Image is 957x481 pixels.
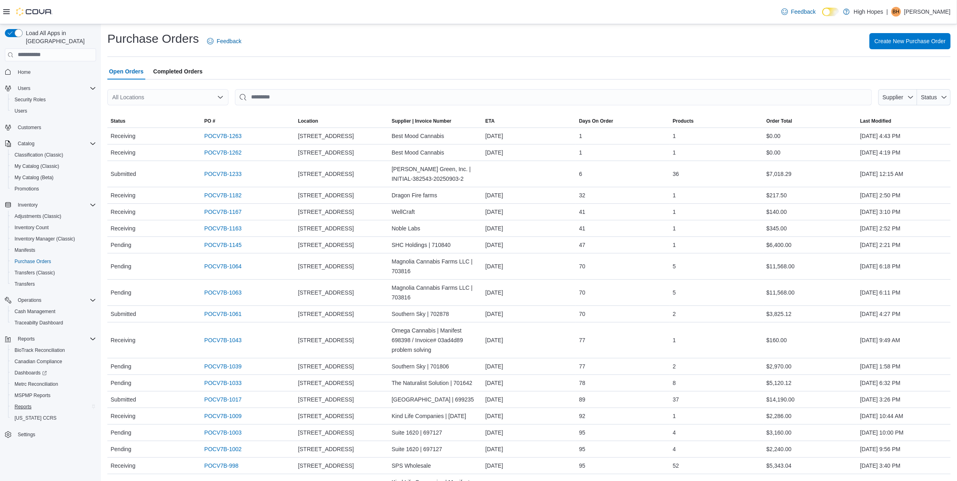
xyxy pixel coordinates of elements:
button: Reports [15,334,38,344]
div: [DATE] [482,408,576,424]
a: Home [15,67,34,77]
span: My Catalog (Classic) [11,161,96,171]
a: [US_STATE] CCRS [11,413,60,423]
a: Transfers [11,279,38,289]
button: Catalog [15,139,38,148]
div: Best Mood Cannabis [388,128,482,144]
button: Last Modified [857,115,951,128]
span: Status [921,94,937,100]
span: 5 [673,288,676,297]
button: Order Total [763,115,857,128]
span: Settings [18,431,35,438]
a: POCV7B-1033 [204,378,242,388]
span: [STREET_ADDRESS] [298,207,354,217]
div: WellCraft [388,204,482,220]
div: Location [298,118,318,124]
button: Home [2,66,99,78]
div: $14,190.00 [763,391,857,408]
div: [DATE] [482,332,576,348]
span: Pending [111,261,131,271]
span: 1 [673,131,676,141]
button: Promotions [8,183,99,194]
span: Metrc Reconciliation [11,379,96,389]
input: This is a search bar. After typing your query, hit enter to filter the results lower in the page. [235,89,872,105]
button: My Catalog (Beta) [8,172,99,183]
div: [DATE] [482,284,576,301]
button: Transfers [8,278,99,290]
div: [DATE] 3:10 PM [857,204,951,220]
span: Reports [11,402,96,412]
a: POCV7B-1262 [204,148,242,157]
a: POCV7B-1064 [204,261,242,271]
span: Cash Management [15,308,55,315]
div: [DATE] 2:52 PM [857,220,951,236]
span: 8 [673,378,676,388]
span: Supplier | Invoice Number [392,118,451,124]
span: Pending [111,288,131,297]
span: Customers [15,122,96,132]
span: [STREET_ADDRESS] [298,395,354,404]
a: Settings [15,430,38,439]
div: Southern Sky | 701806 [388,358,482,374]
a: Reports [11,402,35,412]
button: Status [107,115,201,128]
a: Classification (Classic) [11,150,67,160]
span: Classification (Classic) [15,152,63,158]
span: Receiving [111,148,135,157]
span: Washington CCRS [11,413,96,423]
span: MSPMP Reports [15,392,50,399]
span: Manifests [15,247,35,253]
div: $5,120.12 [763,375,857,391]
div: Bridjette Holland [891,7,901,17]
div: [DATE] 3:26 PM [857,391,951,408]
button: Days On Order [576,115,670,128]
h1: Purchase Orders [107,31,199,47]
span: Receiving [111,224,135,233]
button: Classification (Classic) [8,149,99,161]
span: Completed Orders [153,63,203,79]
span: 41 [579,207,586,217]
span: Pending [111,378,131,388]
span: Cash Management [11,307,96,316]
span: 5 [673,261,676,271]
a: Transfers (Classic) [11,268,58,278]
button: Cash Management [8,306,99,317]
span: Transfers [11,279,96,289]
div: [DATE] [482,204,576,220]
button: Settings [2,429,99,440]
span: 1 [673,148,676,157]
a: POCV7B-1163 [204,224,242,233]
span: Canadian Compliance [11,357,96,366]
input: Dark Mode [822,8,839,16]
a: Feedback [204,33,245,49]
span: [STREET_ADDRESS] [298,224,354,233]
span: Receiving [111,335,135,345]
span: Inventory [18,202,38,208]
span: Security Roles [11,95,96,105]
span: Users [18,85,30,92]
div: $3,825.12 [763,306,857,322]
span: Canadian Compliance [15,358,62,365]
span: My Catalog (Beta) [15,174,54,181]
button: Customers [2,121,99,133]
span: [STREET_ADDRESS] [298,309,354,319]
button: Inventory Manager (Classic) [8,233,99,245]
p: High Hopes [854,7,883,17]
div: [DATE] 9:49 AM [857,332,951,348]
span: Receiving [111,207,135,217]
button: [US_STATE] CCRS [8,412,99,424]
span: Days On Order [579,118,614,124]
span: BH [893,7,900,17]
span: Home [18,69,31,75]
span: Load All Apps in [GEOGRAPHIC_DATA] [23,29,96,45]
a: POCV7B-998 [204,461,239,471]
span: Pending [111,362,131,371]
a: Adjustments (Classic) [11,211,65,221]
span: 2 [673,309,676,319]
span: 1 [673,224,676,233]
span: [STREET_ADDRESS] [298,411,354,421]
span: Transfers (Classic) [11,268,96,278]
span: Inventory Count [11,223,96,232]
span: Settings [15,429,96,439]
a: POCV7B-1167 [204,207,242,217]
